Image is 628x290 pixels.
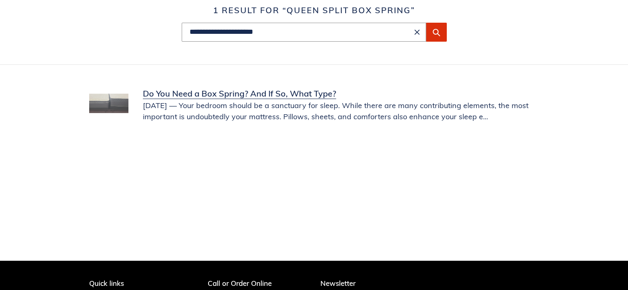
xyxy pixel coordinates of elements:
[89,279,174,288] p: Quick links
[182,23,426,42] input: Search
[320,279,539,288] p: Newsletter
[412,27,422,37] button: Clear search term
[426,23,447,42] button: Submit
[89,5,539,15] h1: 1 result for “Queen split box spring”
[208,279,308,288] p: Call or Order Online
